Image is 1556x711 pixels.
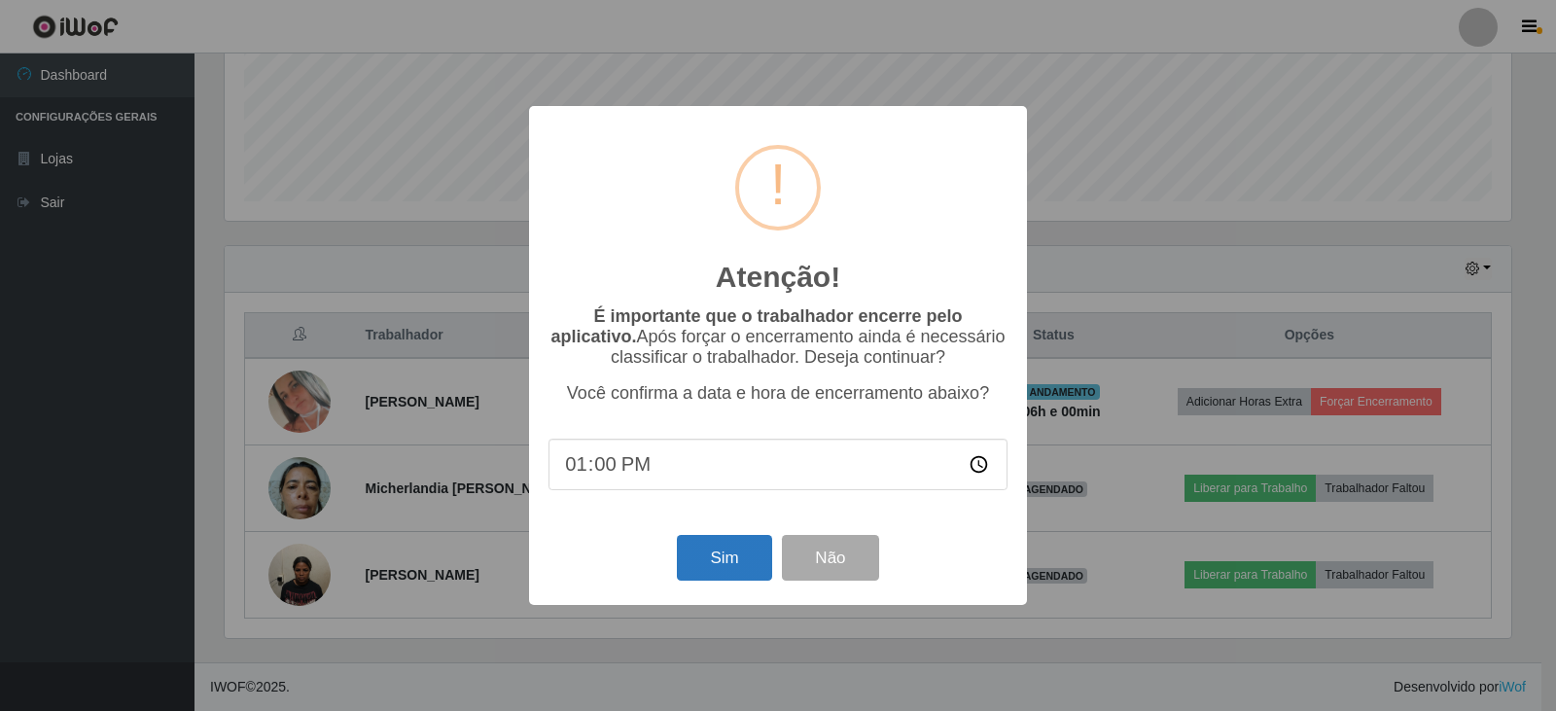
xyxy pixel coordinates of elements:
h2: Atenção! [716,260,840,295]
button: Não [782,535,878,581]
b: É importante que o trabalhador encerre pelo aplicativo. [550,306,962,346]
button: Sim [677,535,771,581]
p: Após forçar o encerramento ainda é necessário classificar o trabalhador. Deseja continuar? [548,306,1008,368]
p: Você confirma a data e hora de encerramento abaixo? [548,383,1008,404]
